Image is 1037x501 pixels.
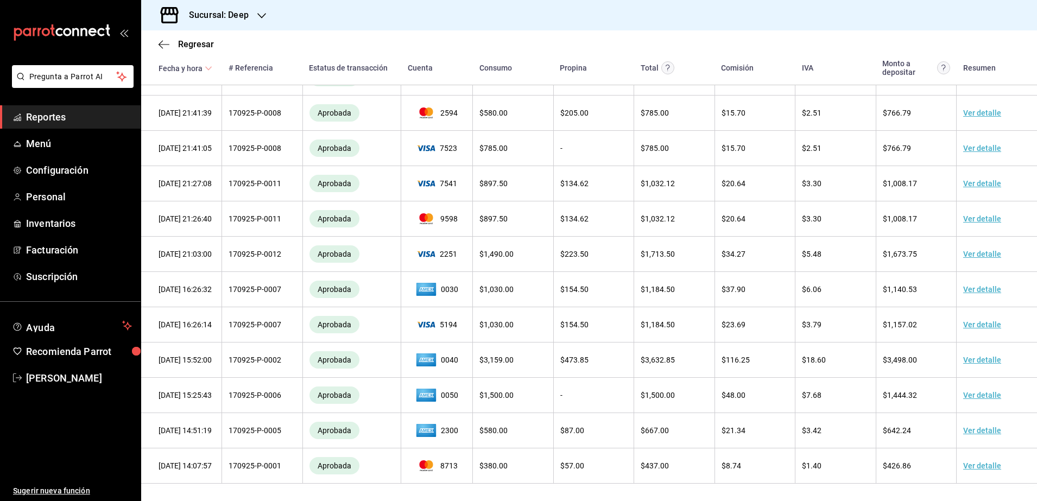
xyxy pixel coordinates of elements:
[641,461,669,470] span: $ 437.00
[408,107,466,118] span: 2594
[560,285,589,294] span: $ 154.50
[408,351,466,369] span: 0040
[963,356,1001,364] a: Ver detalle
[479,356,514,364] span: $ 3,159.00
[479,285,514,294] span: $ 1,030.00
[479,320,514,329] span: $ 1,030.00
[309,316,359,333] div: Transacciones cobradas de manera exitosa.
[222,166,303,201] td: 170925-P-0011
[479,144,508,153] span: $ 785.00
[222,413,303,448] td: 170925-P-0005
[722,214,745,223] span: $ 20.64
[309,422,359,439] div: Transacciones cobradas de manera exitosa.
[408,281,466,298] span: 0030
[141,272,222,307] td: [DATE] 16:26:32
[661,61,674,74] svg: Este monto equivale al total pagado por el comensal antes de aplicar Comisión e IVA.
[722,179,745,188] span: $ 20.64
[883,214,917,223] span: $ 1,008.17
[883,320,917,329] span: $ 1,157.02
[722,144,745,153] span: $ 15.70
[802,64,813,72] div: IVA
[802,250,821,258] span: $ 5.48
[141,413,222,448] td: [DATE] 14:51:19
[883,426,911,435] span: $ 642.24
[313,320,356,329] span: Aprobada
[560,426,584,435] span: $ 87.00
[641,144,669,153] span: $ 785.00
[963,144,1001,153] a: Ver detalle
[883,391,917,399] span: $ 1,444.32
[963,461,1001,470] a: Ver detalle
[479,179,508,188] span: $ 897.50
[309,351,359,369] div: Transacciones cobradas de manera exitosa.
[408,460,466,471] span: 8713
[802,285,821,294] span: $ 6.06
[641,109,669,117] span: $ 785.00
[883,461,911,470] span: $ 426.86
[26,269,132,284] span: Suscripción
[408,422,466,439] span: 2300
[883,179,917,188] span: $ 1,008.17
[408,250,466,258] span: 2251
[309,457,359,474] div: Transacciones cobradas de manera exitosa.
[802,391,821,399] span: $ 7.68
[722,109,745,117] span: $ 15.70
[560,250,589,258] span: $ 223.50
[560,109,589,117] span: $ 205.00
[560,320,589,329] span: $ 154.50
[222,343,303,378] td: 170925-P-0002
[802,320,821,329] span: $ 3.79
[309,175,359,192] div: Transacciones cobradas de manera exitosa.
[560,179,589,188] span: $ 134.62
[159,39,214,49] button: Regresar
[26,319,118,332] span: Ayuda
[802,461,821,470] span: $ 1.40
[553,378,634,413] td: -
[479,426,508,435] span: $ 580.00
[222,237,303,272] td: 170925-P-0012
[141,166,222,201] td: [DATE] 21:27:08
[26,163,132,177] span: Configuración
[722,426,745,435] span: $ 21.34
[309,104,359,122] div: Transacciones cobradas de manera exitosa.
[313,109,356,117] span: Aprobada
[722,391,745,399] span: $ 48.00
[313,179,356,188] span: Aprobada
[641,64,659,72] div: Total
[408,64,433,72] div: Cuenta
[963,64,996,72] div: Resumen
[721,64,754,72] div: Comisión
[641,179,675,188] span: $ 1,032.12
[313,285,356,294] span: Aprobada
[159,64,212,73] span: Fecha y hora
[313,391,356,399] span: Aprobada
[882,59,934,77] div: Monto a depositar
[802,356,826,364] span: $ 18.60
[141,237,222,272] td: [DATE] 21:03:00
[408,320,466,329] span: 5194
[963,179,1001,188] a: Ver detalle
[26,344,132,359] span: Recomienda Parrot
[313,214,356,223] span: Aprobada
[641,250,675,258] span: $ 1,713.50
[641,214,675,223] span: $ 1,032.12
[26,136,132,151] span: Menú
[313,250,356,258] span: Aprobada
[963,320,1001,329] a: Ver detalle
[26,371,132,385] span: [PERSON_NAME]
[963,285,1001,294] a: Ver detalle
[408,386,466,404] span: 0050
[641,391,675,399] span: $ 1,500.00
[937,61,950,74] svg: Este es el monto resultante del total pagado menos comisión e IVA. Esta será la parte que se depo...
[560,356,589,364] span: $ 473.85
[883,144,911,153] span: $ 766.79
[222,307,303,343] td: 170925-P-0007
[26,110,132,124] span: Reportes
[222,272,303,307] td: 170925-P-0007
[883,250,917,258] span: $ 1,673.75
[309,210,359,227] div: Transacciones cobradas de manera exitosa.
[222,201,303,237] td: 170925-P-0011
[29,71,117,83] span: Pregunta a Parrot AI
[309,64,388,72] div: Estatus de transacción
[180,9,249,22] h3: Sucursal: Deep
